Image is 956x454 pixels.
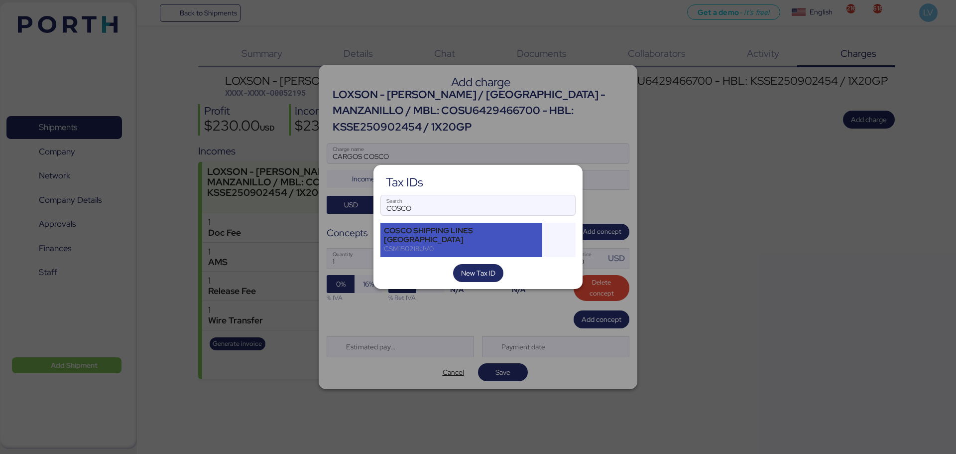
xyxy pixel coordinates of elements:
button: New Tax ID [453,264,503,282]
div: CSM150218UV0 [384,244,539,253]
div: COSCO SHIPPING LINES [GEOGRAPHIC_DATA] [384,226,539,244]
span: New Tax ID [461,267,495,279]
input: Search [381,195,575,215]
div: Tax IDs [386,178,423,187]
